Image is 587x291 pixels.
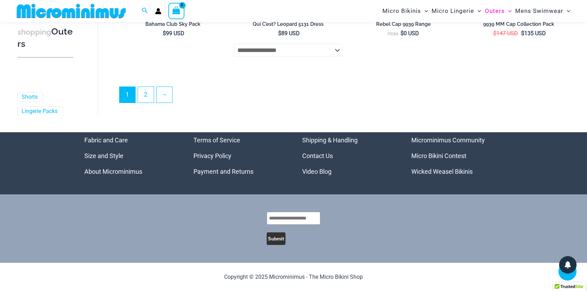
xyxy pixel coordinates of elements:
[138,87,154,103] a: Page 2
[234,21,342,30] a: Qui C’est? Leopard 5131 Dress
[515,2,563,20] span: Mens Swimwear
[278,30,281,37] span: $
[193,136,240,144] a: Terms of Service
[563,2,570,20] span: Menu Toggle
[421,2,428,20] span: Menu Toggle
[163,30,166,37] span: $
[513,2,572,20] a: Mens SwimwearMenu ToggleMenu Toggle
[521,30,546,37] bdi: 135 USD
[193,168,253,175] a: Payment and Returns
[483,2,513,20] a: OutersMenu ToggleMenu Toggle
[401,30,419,37] bdi: 0 USD
[119,21,227,28] h2: Bahama Club Sky Pack
[411,168,473,175] a: Wicked Weasel Bikinis
[22,94,38,101] a: Shorts
[474,2,481,20] span: Menu Toggle
[14,3,129,19] img: MM SHOP LOGO FLAT
[193,152,231,159] a: Privacy Policy
[521,30,524,37] span: $
[464,21,573,30] a: 9939 MM Cap Collection Pack
[485,2,505,20] span: Outers
[432,2,474,20] span: Micro Lingerie
[22,108,58,115] a: Lingerie Packs
[157,87,172,103] a: →
[382,2,421,20] span: Micro Bikinis
[84,136,128,144] a: Fabric and Care
[464,21,573,28] h2: 9939 MM Cap Collection Pack
[84,152,123,159] a: Size and Style
[302,132,394,179] nav: Menu
[302,136,358,144] a: Shipping & Handling
[349,21,458,30] a: Rebel Cap 9939 Range
[411,136,485,144] a: Microminimus Community
[380,1,573,21] nav: Site Navigation
[155,8,161,14] a: Account icon link
[17,26,73,50] h3: Outers
[17,28,51,36] span: shopping
[493,30,496,37] span: $
[234,21,342,28] h2: Qui C’est? Leopard 5131 Dress
[278,30,300,37] bdi: 89 USD
[401,30,404,37] span: $
[505,2,512,20] span: Menu Toggle
[411,152,466,159] a: Micro Bikini Contest
[349,21,458,28] h2: Rebel Cap 9939 Range
[120,87,135,103] span: Page 1
[168,3,184,19] a: View Shopping Cart, empty
[193,132,285,179] nav: Menu
[430,2,483,20] a: Micro LingerieMenu ToggleMenu Toggle
[388,32,399,36] span: From:
[84,132,176,179] nav: Menu
[119,21,227,30] a: Bahama Club Sky Pack
[84,272,503,282] p: Copyright © 2025 Microminimus - The Micro Bikini Shop
[163,30,184,37] bdi: 99 USD
[84,132,176,179] aside: Footer Widget 1
[411,132,503,179] aside: Footer Widget 4
[302,152,333,159] a: Contact Us
[84,168,142,175] a: About Microminimus
[267,232,285,245] button: Submit
[493,30,518,37] bdi: 147 USD
[381,2,430,20] a: Micro BikinisMenu ToggleMenu Toggle
[193,132,285,179] aside: Footer Widget 2
[119,87,573,107] nav: Product Pagination
[142,7,148,15] a: Search icon link
[411,132,503,179] nav: Menu
[302,168,331,175] a: Video Blog
[302,132,394,179] aside: Footer Widget 3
